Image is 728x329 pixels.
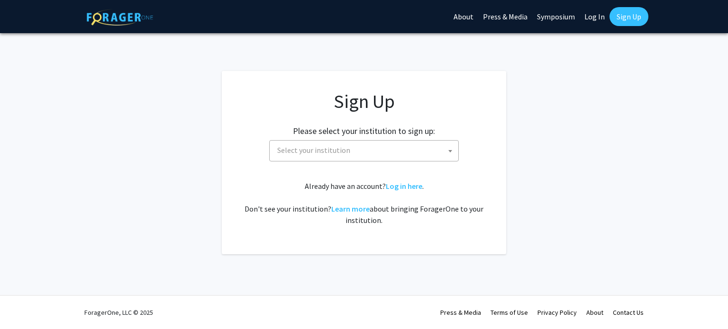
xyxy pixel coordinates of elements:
span: Select your institution [277,145,350,155]
img: ForagerOne Logo [87,9,153,26]
a: Log in here [386,181,422,191]
h1: Sign Up [241,90,487,113]
span: Select your institution [273,141,458,160]
div: Already have an account? . Don't see your institution? about bringing ForagerOne to your institut... [241,180,487,226]
a: Sign Up [610,7,648,26]
a: Contact Us [613,308,644,317]
a: Press & Media [440,308,481,317]
a: Learn more about bringing ForagerOne to your institution [331,204,370,213]
a: Terms of Use [491,308,528,317]
a: Privacy Policy [537,308,577,317]
h2: Please select your institution to sign up: [293,126,435,136]
span: Select your institution [269,140,459,161]
div: ForagerOne, LLC © 2025 [84,296,153,329]
a: About [586,308,603,317]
